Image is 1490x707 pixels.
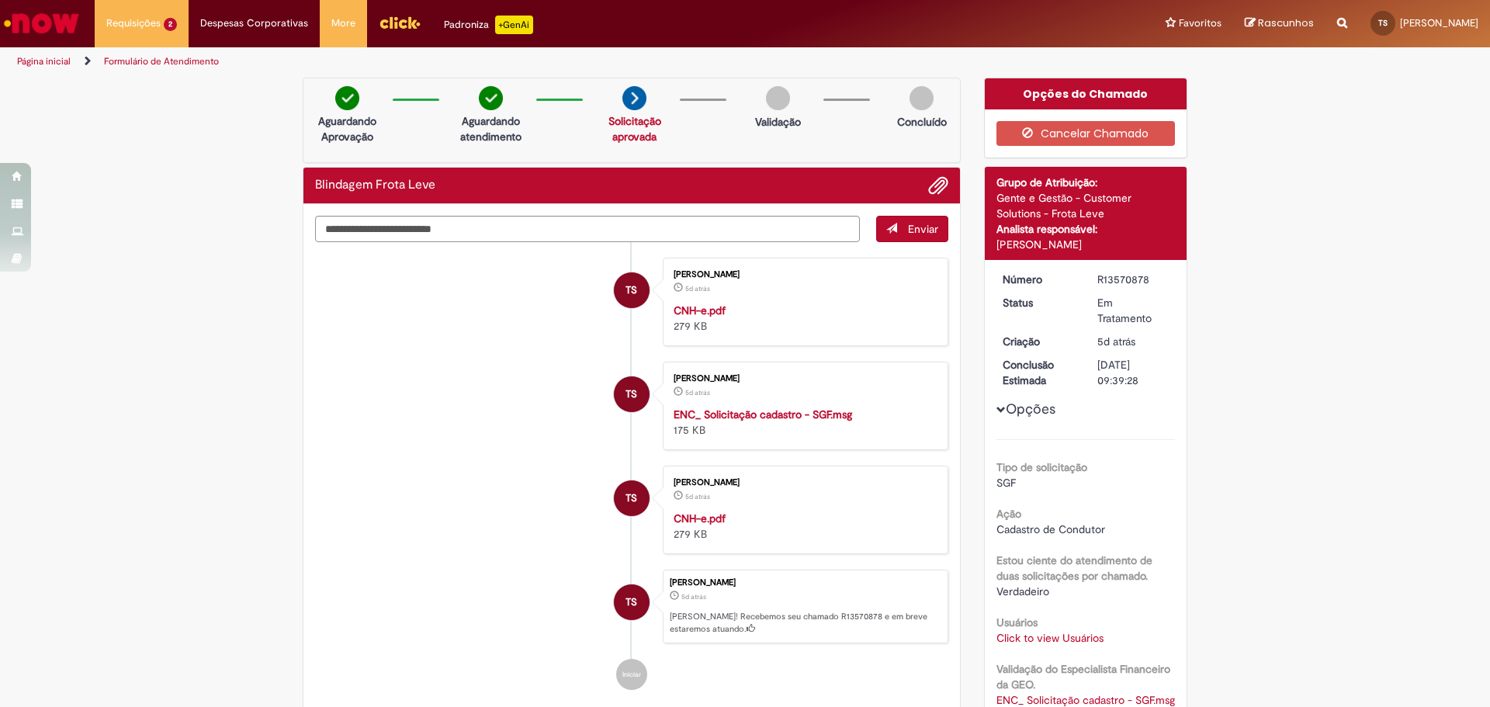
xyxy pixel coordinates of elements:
[674,303,932,334] div: 279 KB
[996,584,1049,598] span: Verdadeiro
[670,578,940,587] div: [PERSON_NAME]
[674,407,852,421] a: ENC_ Solicitação cadastro - SGF.msg
[910,86,934,110] img: img-circle-grey.png
[453,113,528,144] p: Aguardando atendimento
[991,334,1086,349] dt: Criação
[495,16,533,34] p: +GenAi
[674,270,932,279] div: [PERSON_NAME]
[674,407,932,438] div: 175 KB
[1400,16,1478,29] span: [PERSON_NAME]
[991,295,1086,310] dt: Status
[996,460,1087,474] b: Tipo de solicitação
[674,374,932,383] div: [PERSON_NAME]
[315,242,948,706] ul: Histórico de tíquete
[674,511,726,525] a: CNH-e.pdf
[200,16,308,31] span: Despesas Corporativas
[897,114,947,130] p: Concluído
[17,55,71,68] a: Página inicial
[164,18,177,31] span: 2
[379,11,421,34] img: click_logo_yellow_360x200.png
[685,492,710,501] span: 5d atrás
[625,584,637,621] span: TS
[12,47,982,76] ul: Trilhas de página
[2,8,81,39] img: ServiceNow
[614,376,650,412] div: Takasi Augusto De Souza
[625,376,637,413] span: TS
[996,175,1176,190] div: Grupo de Atribuição:
[608,114,661,144] a: Solicitação aprovada
[766,86,790,110] img: img-circle-grey.png
[996,121,1176,146] button: Cancelar Chamado
[755,114,801,130] p: Validação
[1097,295,1169,326] div: Em Tratamento
[996,476,1016,490] span: SGF
[985,78,1187,109] div: Opções do Chamado
[104,55,219,68] a: Formulário de Atendimento
[625,480,637,517] span: TS
[614,584,650,620] div: Takasi Augusto De Souza
[685,388,710,397] span: 5d atrás
[996,553,1152,583] b: Estou ciente do atendimento de duas solicitações por chamado.
[1097,334,1135,348] time: 26/09/2025 14:38:53
[1378,18,1388,28] span: TS
[996,522,1105,536] span: Cadastro de Condutor
[625,272,637,309] span: TS
[996,631,1104,645] a: Click to view Usuários
[1179,16,1221,31] span: Favoritos
[991,272,1086,287] dt: Número
[996,662,1170,691] b: Validação do Especialista Financeiro da GEO.
[479,86,503,110] img: check-circle-green.png
[315,216,860,242] textarea: Digite sua mensagem aqui...
[106,16,161,31] span: Requisições
[991,357,1086,388] dt: Conclusão Estimada
[1245,16,1314,31] a: Rascunhos
[996,237,1176,252] div: [PERSON_NAME]
[685,492,710,501] time: 26/09/2025 14:37:11
[681,592,706,601] time: 26/09/2025 14:38:53
[685,284,710,293] time: 26/09/2025 14:38:48
[996,615,1038,629] b: Usuários
[876,216,948,242] button: Enviar
[1097,272,1169,287] div: R13570878
[681,592,706,601] span: 5d atrás
[315,570,948,644] li: Takasi Augusto De Souza
[614,480,650,516] div: Takasi Augusto De Souza
[315,178,435,192] h2: Blindagem Frota Leve Histórico de tíquete
[996,221,1176,237] div: Analista responsável:
[1097,357,1169,388] div: [DATE] 09:39:28
[685,284,710,293] span: 5d atrás
[1097,334,1135,348] span: 5d atrás
[674,478,932,487] div: [PERSON_NAME]
[331,16,355,31] span: More
[996,190,1176,221] div: Gente e Gestão - Customer Solutions - Frota Leve
[335,86,359,110] img: check-circle-green.png
[908,222,938,236] span: Enviar
[674,511,932,542] div: 279 KB
[674,303,726,317] a: CNH-e.pdf
[622,86,646,110] img: arrow-next.png
[996,507,1021,521] b: Ação
[310,113,385,144] p: Aguardando Aprovação
[996,693,1175,707] a: Download de ENC_ Solicitação cadastro - SGF.msg
[928,175,948,196] button: Adicionar anexos
[444,16,533,34] div: Padroniza
[685,388,710,397] time: 26/09/2025 14:38:40
[1097,334,1169,349] div: 26/09/2025 14:38:53
[1258,16,1314,30] span: Rascunhos
[670,611,940,635] p: [PERSON_NAME]! Recebemos seu chamado R13570878 e em breve estaremos atuando.
[614,272,650,308] div: Takasi Augusto De Souza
